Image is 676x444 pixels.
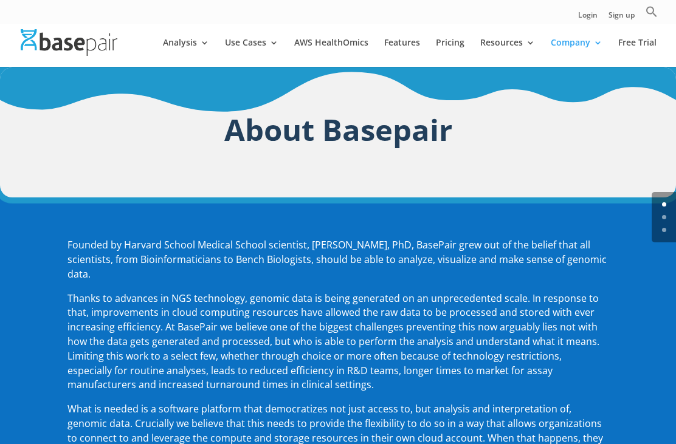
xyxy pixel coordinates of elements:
[384,38,420,67] a: Features
[662,202,666,207] a: 0
[662,228,666,232] a: 2
[646,5,658,18] svg: Search
[67,108,609,157] h1: About Basepair
[225,38,278,67] a: Use Cases
[436,38,464,67] a: Pricing
[551,38,602,67] a: Company
[480,38,535,67] a: Resources
[646,5,658,24] a: Search Icon Link
[618,38,657,67] a: Free Trial
[294,38,368,67] a: AWS HealthOmics
[21,29,117,55] img: Basepair
[67,238,609,291] p: Founded by Harvard School Medical School scientist, [PERSON_NAME], PhD, BasePair grew out of the ...
[578,12,598,24] a: Login
[662,215,666,219] a: 1
[609,12,635,24] a: Sign up
[67,292,599,392] span: Thanks to advances in NGS technology, genomic data is being generated on an unprecedented scale. ...
[163,38,209,67] a: Analysis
